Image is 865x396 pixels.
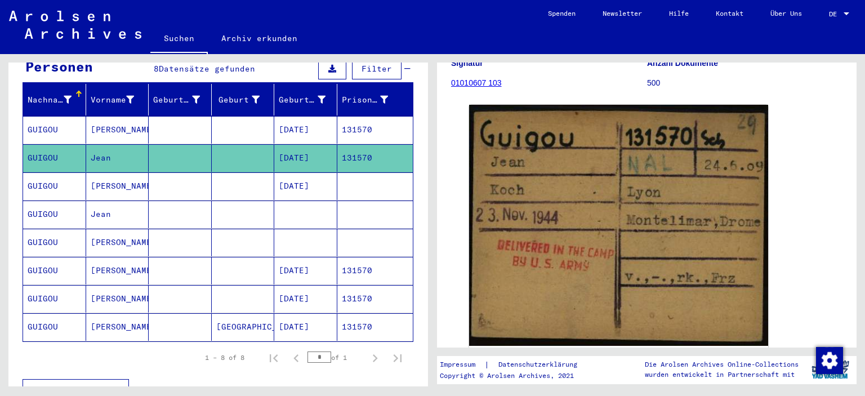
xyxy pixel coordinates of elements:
[469,105,768,346] img: 001.jpg
[86,172,149,200] mat-cell: [PERSON_NAME]
[23,285,86,313] mat-cell: GUIGOU
[86,229,149,256] mat-cell: [PERSON_NAME]
[153,94,200,106] div: Geburtsname
[451,78,502,87] a: 01010607 103
[274,84,337,115] mat-header-cell: Geburtsdatum
[489,359,591,371] a: Datenschutzerklärung
[91,91,149,109] div: Vorname
[337,84,413,115] mat-header-cell: Prisoner #
[645,370,799,380] p: wurden entwickelt in Partnerschaft mit
[262,346,285,369] button: First page
[364,346,386,369] button: Next page
[337,257,413,284] mat-cell: 131570
[86,257,149,284] mat-cell: [PERSON_NAME]
[25,56,93,77] div: Personen
[154,64,159,74] span: 8
[205,353,244,363] div: 1 – 8 of 8
[86,84,149,115] mat-header-cell: Vorname
[23,201,86,228] mat-cell: GUIGOU
[23,144,86,172] mat-cell: GUIGOU
[86,313,149,341] mat-cell: [PERSON_NAME]
[274,116,337,144] mat-cell: [DATE]
[337,285,413,313] mat-cell: 131570
[274,257,337,284] mat-cell: [DATE]
[470,348,575,354] a: DocID: 10655859 ([PERSON_NAME])
[23,313,86,341] mat-cell: GUIGOU
[440,359,591,371] div: |
[23,172,86,200] mat-cell: GUIGOU
[23,84,86,115] mat-header-cell: Nachname
[829,10,841,18] span: DE
[212,313,275,341] mat-cell: [GEOGRAPHIC_DATA]
[440,359,484,371] a: Impressum
[342,91,403,109] div: Prisoner #
[86,201,149,228] mat-cell: Jean
[386,346,409,369] button: Last page
[150,25,208,54] a: Suchen
[809,355,851,384] img: yv_logo.png
[274,285,337,313] mat-cell: [DATE]
[23,116,86,144] mat-cell: GUIGOU
[28,91,86,109] div: Nachname
[440,371,591,381] p: Copyright © Arolsen Archives, 2021
[86,144,149,172] mat-cell: Jean
[149,84,212,115] mat-header-cell: Geburtsname
[91,94,135,106] div: Vorname
[216,91,274,109] div: Geburt‏
[274,313,337,341] mat-cell: [DATE]
[279,91,340,109] div: Geburtsdatum
[816,347,843,374] img: Zustimmung ändern
[216,94,260,106] div: Geburt‏
[352,58,402,79] button: Filter
[337,144,413,172] mat-cell: 131570
[86,285,149,313] mat-cell: [PERSON_NAME]
[342,94,389,106] div: Prisoner #
[212,84,275,115] mat-header-cell: Geburt‏
[337,313,413,341] mat-cell: 131570
[274,172,337,200] mat-cell: [DATE]
[337,116,413,144] mat-cell: 131570
[307,352,364,363] div: of 1
[28,94,72,106] div: Nachname
[362,64,392,74] span: Filter
[647,77,842,89] p: 500
[274,144,337,172] mat-cell: [DATE]
[451,59,483,68] b: Signatur
[647,59,718,68] b: Anzahl Dokumente
[9,11,141,39] img: Arolsen_neg.svg
[23,229,86,256] mat-cell: GUIGOU
[32,385,113,395] span: Weniger anzeigen
[208,25,311,52] a: Archiv erkunden
[153,91,214,109] div: Geburtsname
[645,359,799,370] p: Die Arolsen Archives Online-Collections
[23,257,86,284] mat-cell: GUIGOU
[279,94,326,106] div: Geburtsdatum
[285,346,307,369] button: Previous page
[86,116,149,144] mat-cell: [PERSON_NAME]
[159,64,255,74] span: Datensätze gefunden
